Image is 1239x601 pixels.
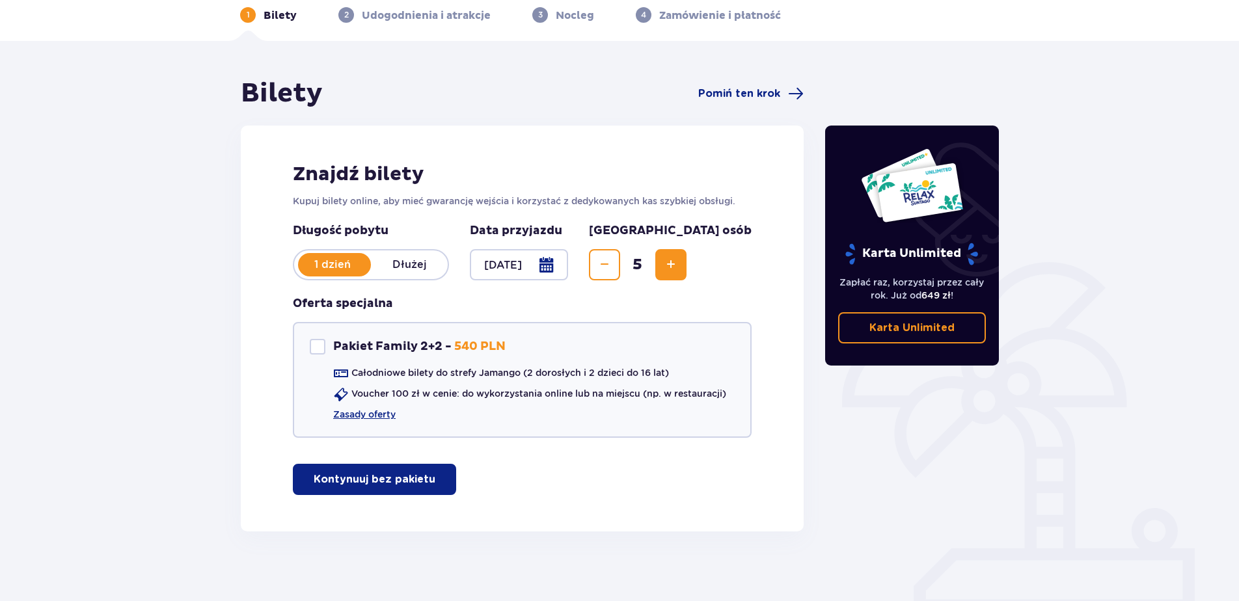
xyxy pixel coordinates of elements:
img: Dwie karty całoroczne do Suntago z napisem 'UNLIMITED RELAX', na białym tle z tropikalnymi liśćmi... [860,148,964,223]
div: 1Bilety [240,7,297,23]
p: Udogodnienia i atrakcje [362,8,491,23]
span: Pomiń ten krok [698,87,780,101]
h3: Oferta specjalna [293,296,393,312]
p: Kupuj bilety online, aby mieć gwarancję wejścia i korzystać z dedykowanych kas szybkiej obsługi. [293,194,752,207]
p: Zamówienie i płatność [659,8,781,23]
p: Pakiet Family 2+2 - [333,339,452,354]
span: 649 zł [921,290,951,300]
p: Data przyjazdu [470,223,562,239]
p: 4 [641,9,646,21]
p: Karta Unlimited [844,243,979,265]
p: Kontynuuj bez pakietu [314,472,435,487]
a: Karta Unlimited [838,312,987,343]
div: 2Udogodnienia i atrakcje [338,7,491,23]
div: 4Zamówienie i płatność [636,7,781,23]
p: Voucher 100 zł w cenie: do wykorzystania online lub na miejscu (np. w restauracji) [351,387,726,400]
p: 540 PLN [454,339,506,354]
span: 5 [623,255,653,274]
button: Zwiększ [655,249,687,280]
p: Długość pobytu [293,223,449,239]
button: Zmniejsz [589,249,620,280]
p: Karta Unlimited [869,321,955,335]
div: 3Nocleg [532,7,594,23]
h2: Znajdź bilety [293,162,752,187]
h1: Bilety [241,77,323,110]
p: 3 [538,9,543,21]
p: Bilety [264,8,297,23]
p: Dłużej [371,258,448,272]
a: Zasady oferty [333,408,396,421]
p: 1 dzień [294,258,371,272]
p: [GEOGRAPHIC_DATA] osób [589,223,752,239]
p: Nocleg [556,8,594,23]
p: Całodniowe bilety do strefy Jamango (2 dorosłych i 2 dzieci do 16 lat) [351,366,669,379]
p: 2 [344,9,349,21]
a: Pomiń ten krok [698,86,804,101]
p: 1 [247,9,250,21]
p: Zapłać raz, korzystaj przez cały rok. Już od ! [838,276,987,302]
button: Kontynuuj bez pakietu [293,464,456,495]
